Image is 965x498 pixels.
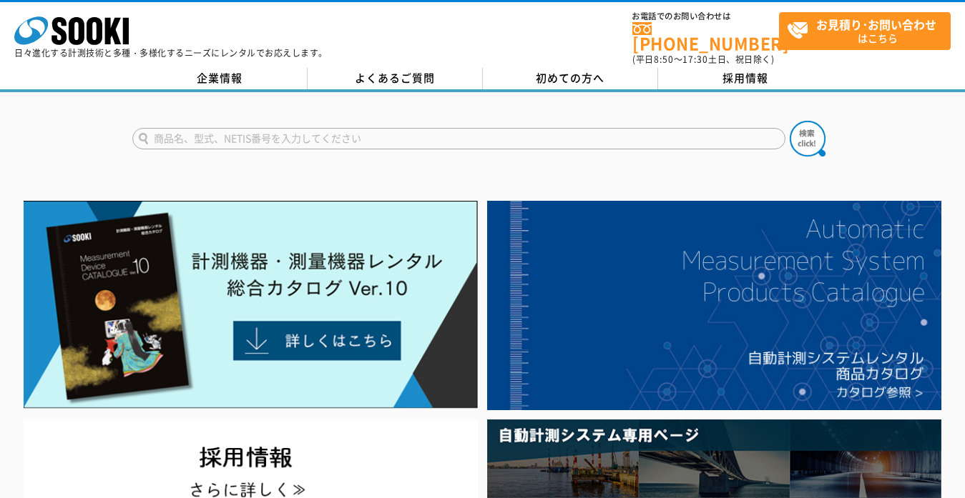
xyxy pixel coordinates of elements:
a: お見積り･お問い合わせはこちら [779,12,951,50]
span: はこちら [787,13,950,49]
p: 日々進化する計測技術と多種・多様化するニーズにレンタルでお応えします。 [14,49,328,57]
a: 採用情報 [658,68,833,89]
span: (平日 ～ 土日、祝日除く) [632,53,774,66]
span: 初めての方へ [536,70,604,86]
input: 商品名、型式、NETIS番号を入力してください [132,128,785,149]
strong: お見積り･お問い合わせ [816,16,936,33]
span: 8:50 [654,53,674,66]
a: よくあるご質問 [308,68,483,89]
img: Catalog Ver10 [24,201,478,409]
a: 初めての方へ [483,68,658,89]
a: 企業情報 [132,68,308,89]
img: btn_search.png [790,121,826,156]
span: 17:30 [682,53,708,66]
img: 自動計測システムカタログ [487,201,941,410]
a: [PHONE_NUMBER] [632,22,779,51]
span: お電話でのお問い合わせは [632,12,779,21]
